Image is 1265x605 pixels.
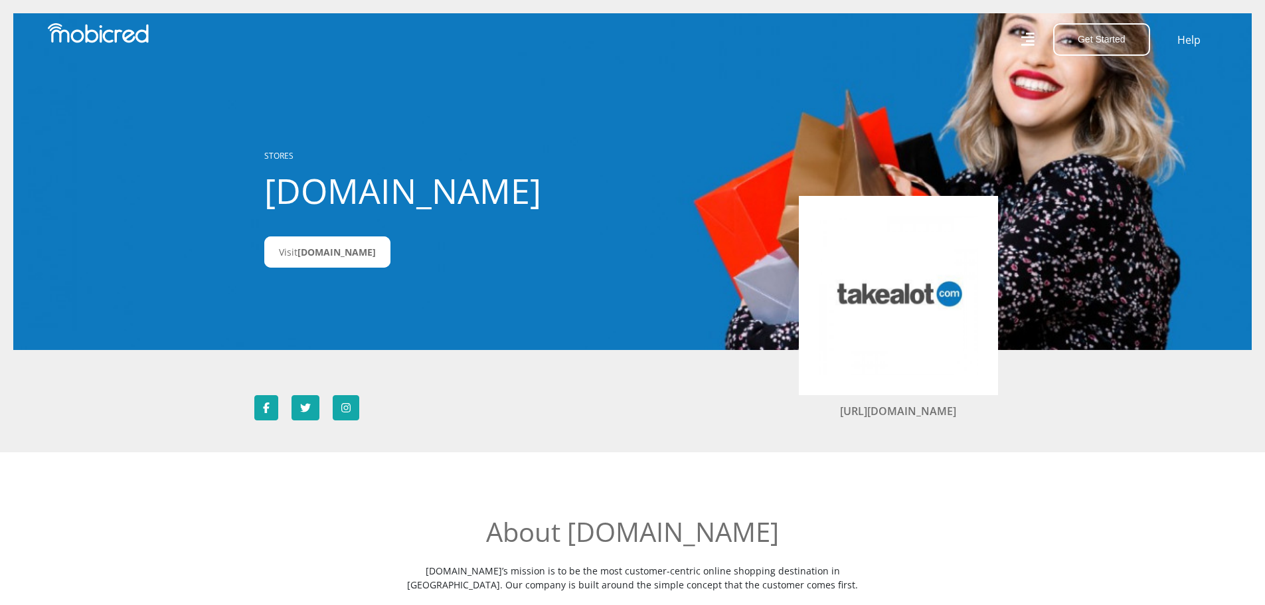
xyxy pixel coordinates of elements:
[1053,23,1150,56] button: Get Started
[1177,31,1201,48] a: Help
[264,236,390,268] a: Visit[DOMAIN_NAME]
[292,395,319,420] a: Follow Takealot.credit on Twitter
[264,170,560,211] h1: [DOMAIN_NAME]
[333,395,359,420] a: Follow Takealot.credit on Instagram
[390,564,875,592] p: [DOMAIN_NAME]’s mission is to be the most customer-centric online shopping destination in [GEOGRA...
[297,246,376,258] span: [DOMAIN_NAME]
[254,395,278,420] a: Follow Takealot.credit on Facebook
[819,216,978,375] img: Takealot.credit
[264,150,294,161] a: STORES
[840,404,956,418] a: [URL][DOMAIN_NAME]
[48,23,149,43] img: Mobicred
[390,516,875,548] h2: About [DOMAIN_NAME]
